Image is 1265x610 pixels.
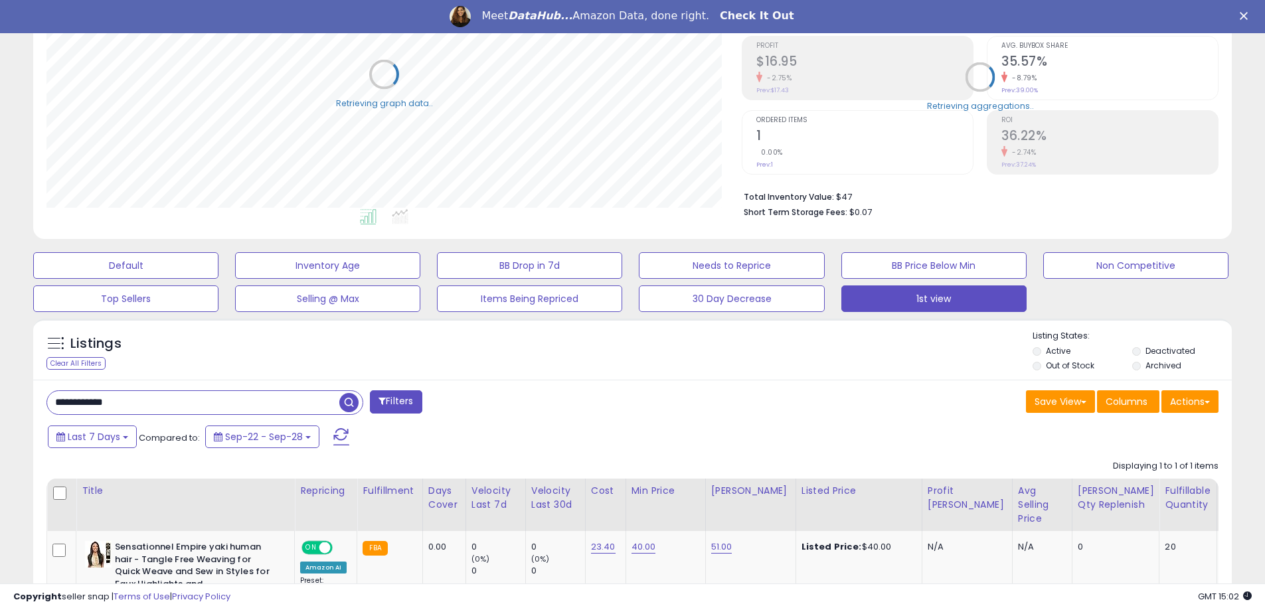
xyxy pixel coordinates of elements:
button: Last 7 Days [48,425,137,448]
span: 2025-10-6 15:02 GMT [1198,590,1252,603]
div: Meet Amazon Data, done right. [481,9,709,23]
div: $40.00 [801,541,912,553]
small: FBA [363,541,387,556]
div: Fulfillable Quantity [1165,484,1211,512]
div: 0 [471,541,525,553]
div: 0 [531,565,585,577]
a: 40.00 [632,540,656,554]
button: Top Sellers [33,285,218,312]
div: Clear All Filters [46,357,106,370]
div: seller snap | | [13,591,230,603]
span: ON [303,542,319,554]
div: N/A [928,541,1002,553]
button: 1st view [841,285,1027,312]
span: Columns [1106,395,1147,408]
div: Velocity Last 7d [471,484,520,512]
div: Title [82,484,289,498]
div: Retrieving graph data.. [336,97,433,109]
div: Velocity Last 30d [531,484,580,512]
div: 0 [531,541,585,553]
div: Cost [591,484,620,498]
a: 51.00 [711,540,732,554]
button: BB Price Below Min [841,252,1027,279]
div: Retrieving aggregations.. [927,100,1034,112]
button: Default [33,252,218,279]
div: Amazon AI [300,562,347,573]
b: Listed Price: [801,540,862,553]
small: (0%) [471,554,490,564]
a: Terms of Use [114,590,170,603]
div: Close [1240,12,1253,20]
img: 51-tMHL-WoL._SL40_.jpg [85,541,112,568]
div: 0.00 [428,541,456,553]
span: Sep-22 - Sep-28 [225,430,303,443]
div: Min Price [632,484,700,498]
small: (0%) [531,554,550,564]
button: Selling @ Max [235,285,420,312]
h5: Listings [70,335,122,353]
div: N/A [1018,541,1062,553]
div: [PERSON_NAME] Qty Replenish [1078,484,1154,512]
span: Last 7 Days [68,430,120,443]
div: Days Cover [428,484,460,512]
span: Compared to: [139,431,200,444]
div: 0 [1078,541,1149,553]
div: Avg Selling Price [1018,484,1066,526]
a: Check It Out [720,9,794,24]
img: Profile image for Georgie [450,6,471,27]
button: Save View [1026,390,1095,413]
div: Listed Price [801,484,916,498]
label: Archived [1145,360,1181,371]
button: Filters [370,390,422,414]
button: Non Competitive [1043,252,1228,279]
i: DataHub... [508,9,572,22]
div: Fulfillment [363,484,416,498]
button: Inventory Age [235,252,420,279]
label: Deactivated [1145,345,1195,356]
label: Active [1046,345,1070,356]
strong: Copyright [13,590,62,603]
span: OFF [331,542,352,554]
button: BB Drop in 7d [437,252,622,279]
button: Items Being Repriced [437,285,622,312]
div: Displaying 1 to 1 of 1 items [1113,460,1219,473]
button: Sep-22 - Sep-28 [205,425,319,448]
div: 20 [1165,541,1206,553]
button: Columns [1097,390,1159,413]
p: Listing States: [1033,330,1232,343]
div: [PERSON_NAME] [711,484,790,498]
button: 30 Day Decrease [639,285,824,312]
div: Repricing [300,484,351,498]
div: Profit [PERSON_NAME] [928,484,1007,512]
a: Privacy Policy [172,590,230,603]
a: 23.40 [591,540,616,554]
button: Actions [1161,390,1219,413]
div: 0 [471,565,525,577]
th: Please note that this number is a calculation based on your required days of coverage and your ve... [1072,479,1159,531]
label: Out of Stock [1046,360,1094,371]
button: Needs to Reprice [639,252,824,279]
